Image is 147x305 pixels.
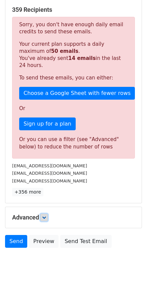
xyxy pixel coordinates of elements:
small: [EMAIL_ADDRESS][DOMAIN_NAME] [12,178,87,183]
strong: 14 emails [68,55,96,61]
a: Choose a Google Sheet with fewer rows [19,87,135,100]
p: To send these emails, you can either: [19,74,128,81]
small: [EMAIL_ADDRESS][DOMAIN_NAME] [12,171,87,176]
a: Sign up for a plan [19,117,76,130]
a: Send Test Email [60,235,111,248]
div: Or you can use a filter (see "Advanced" below) to reduce the number of rows [19,136,128,151]
h5: 359 Recipients [12,6,135,13]
a: Preview [29,235,59,248]
strong: 50 emails [51,48,78,54]
a: +356 more [12,188,43,196]
p: Sorry, you don't have enough daily email credits to send these emails. [19,21,128,35]
p: Or [19,105,128,112]
small: [EMAIL_ADDRESS][DOMAIN_NAME] [12,163,87,168]
p: Your current plan supports a daily maximum of . You've already sent in the last 24 hours. [19,41,128,69]
h5: Advanced [12,214,135,221]
a: Send [5,235,27,248]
